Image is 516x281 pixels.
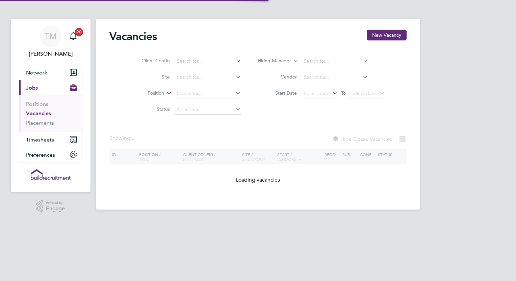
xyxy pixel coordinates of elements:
[36,200,65,213] a: Powered byEngage
[19,132,82,147] button: Timesheets
[26,110,51,117] a: Vacancies
[19,95,82,132] div: Jobs
[131,74,170,80] label: Site
[258,90,297,96] label: Start Date
[26,69,47,76] span: Network
[258,74,297,80] label: Vendor
[46,206,65,212] span: Engage
[19,50,82,58] span: Tom Morgan
[26,136,54,143] span: Timesheets
[19,26,82,58] a: TM[PERSON_NAME]
[332,136,392,142] label: Hide Closed Vacancies
[131,106,170,112] label: Status
[19,169,82,180] a: Go to home page
[11,19,91,192] nav: Main navigation
[339,89,348,97] span: To
[352,90,376,96] span: Select date
[67,26,80,47] a: 20
[131,58,170,64] label: Client Config
[130,135,134,142] span: ...
[302,73,368,82] input: Search for...
[46,200,65,206] span: Powered by
[19,80,82,95] button: Jobs
[175,57,241,66] input: Search for...
[19,147,82,162] button: Preferences
[302,57,368,66] input: Search for...
[125,90,164,97] label: Position
[19,65,82,80] button: Network
[26,85,38,91] span: Jobs
[175,105,241,115] input: Select one
[367,30,407,40] button: New Vacancy
[109,30,157,43] h2: Vacancies
[26,152,55,158] span: Preferences
[31,169,71,180] img: buildrec-logo-retina.png
[45,32,57,41] span: TM
[26,120,54,126] a: Placements
[175,89,241,98] input: Search for...
[109,135,136,142] div: Showing
[175,73,241,82] input: Search for...
[26,101,48,107] a: Positions
[304,90,328,96] span: Select date
[75,28,83,36] span: 20
[252,58,291,64] label: Hiring Manager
